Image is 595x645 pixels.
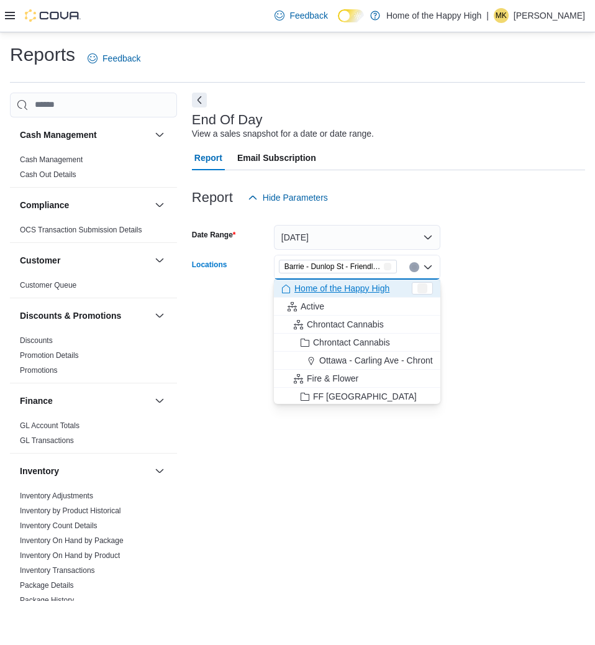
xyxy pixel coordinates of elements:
button: Active [274,298,440,316]
span: Inventory On Hand by Package [20,536,124,546]
span: Feedback [289,9,327,22]
button: Clear input [409,262,419,272]
button: Fire & Flower [274,370,440,388]
button: Close list of options [423,262,433,272]
span: Inventory Adjustments [20,491,93,501]
span: Inventory On Hand by Product [20,551,120,560]
button: Remove Barrie - Dunlop St - Friendly Stranger from selection in this group [384,263,391,270]
a: Inventory Count Details [20,521,98,530]
a: GL Account Totals [20,421,79,430]
button: Inventory [20,465,150,477]
span: Active [301,300,324,313]
a: Inventory Adjustments [20,492,93,500]
a: Package History [20,596,74,605]
span: Barrie - Dunlop St - Friendly Stranger [279,260,397,273]
a: OCS Transaction Submission Details [20,226,142,234]
span: Cash Out Details [20,170,76,180]
a: Customer Queue [20,281,76,290]
p: | [486,8,489,23]
div: Compliance [10,222,177,242]
button: Ottawa - Carling Ave - Chrontact Cannabis [274,352,440,370]
div: Finance [10,418,177,453]
span: Report [194,145,222,170]
button: Hide Parameters [243,185,333,210]
img: Cova [25,9,81,22]
label: Date Range [192,230,236,240]
span: Fire & Flower [307,372,358,385]
h3: Compliance [20,199,69,211]
button: Compliance [20,199,150,211]
a: Cash Out Details [20,170,76,179]
span: Inventory Count Details [20,521,98,531]
span: Cash Management [20,155,83,165]
button: Discounts & Promotions [20,309,150,322]
a: Inventory by Product Historical [20,506,121,515]
div: Discounts & Promotions [10,333,177,383]
button: Cash Management [152,127,167,142]
div: Customer [10,278,177,298]
button: Discounts & Promotions [152,308,167,323]
input: Dark Mode [338,9,364,22]
span: Package Details [20,580,74,590]
h3: Inventory [20,465,59,477]
span: OCS Transaction Submission Details [20,225,142,235]
h3: Customer [20,254,60,267]
p: Home of the Happy High [386,8,481,23]
span: Chrontact Cannabis [307,318,384,331]
h3: Finance [20,395,53,407]
p: [PERSON_NAME] [514,8,585,23]
button: Home of the Happy High [274,280,440,298]
button: Inventory [152,464,167,478]
button: Customer [20,254,150,267]
h3: End Of Day [192,112,263,127]
span: Customer Queue [20,280,76,290]
span: Feedback [102,52,140,65]
a: Feedback [270,3,332,28]
button: Finance [20,395,150,407]
div: Michael Kirkman [494,8,509,23]
span: GL Account Totals [20,421,79,431]
a: Cash Management [20,155,83,164]
button: Finance [152,393,167,408]
a: Inventory On Hand by Product [20,551,120,560]
span: Home of the Happy High [294,282,389,295]
button: Compliance [152,198,167,213]
span: Ottawa - Carling Ave - Chrontact Cannabis [319,354,483,367]
button: Next [192,93,207,107]
span: Promotions [20,365,58,375]
a: Promotions [20,366,58,375]
span: Dark Mode [338,22,338,23]
a: Inventory Transactions [20,566,95,575]
a: Inventory On Hand by Package [20,536,124,545]
button: FF [GEOGRAPHIC_DATA] [274,388,440,406]
a: GL Transactions [20,436,74,445]
span: Hide Parameters [263,191,328,204]
button: Chrontact Cannabis [274,334,440,352]
span: Inventory by Product Historical [20,506,121,516]
span: FF [GEOGRAPHIC_DATA] [313,390,417,403]
div: View a sales snapshot for a date or date range. [192,127,374,140]
div: Cash Management [10,152,177,187]
h1: Reports [10,42,75,67]
h3: Report [192,190,233,205]
span: Barrie - Dunlop St - Friendly Stranger [284,260,381,273]
a: Discounts [20,336,53,345]
a: Feedback [83,46,145,71]
button: Chrontact Cannabis [274,316,440,334]
span: Chrontact Cannabis [313,336,390,349]
button: Customer [152,253,167,268]
span: Promotion Details [20,350,79,360]
button: Cash Management [20,129,150,141]
h3: Cash Management [20,129,97,141]
label: Locations [192,260,227,270]
span: Email Subscription [237,145,316,170]
span: Inventory Transactions [20,565,95,575]
a: Package Details [20,581,74,590]
span: MK [496,8,507,23]
button: [DATE] [274,225,440,250]
a: Promotion Details [20,351,79,360]
span: Package History [20,595,74,605]
h3: Discounts & Promotions [20,309,121,322]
